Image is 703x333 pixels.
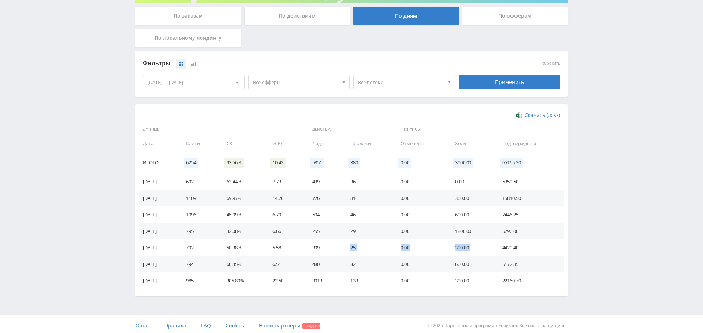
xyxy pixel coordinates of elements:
[393,173,448,190] td: 0.00
[343,206,393,223] td: 46
[448,272,495,289] td: 300.00
[343,135,393,152] td: Продажи
[135,322,150,329] span: О нас
[219,135,265,152] td: CR
[462,7,568,25] div: По офферам
[495,173,564,190] td: 5350.50
[495,223,564,239] td: 5296.00
[201,322,211,329] span: FAQ
[179,239,219,256] td: 792
[393,190,448,206] td: 0.00
[184,158,198,168] span: 6254
[307,123,391,136] span: Действия:
[343,223,393,239] td: 29
[224,158,244,168] span: 93.56%
[219,256,265,272] td: 60.45%
[139,152,179,173] td: Итого:
[164,322,186,329] span: Правила
[139,256,179,272] td: [DATE]
[253,75,339,89] span: Все офферы
[495,272,564,289] td: 22160.70
[270,158,286,168] span: 10.42
[305,173,343,190] td: 439
[219,173,265,190] td: 63.44%
[259,322,300,329] span: Наши партнеры
[245,7,350,25] div: По действиям
[343,256,393,272] td: 32
[398,158,411,168] span: 0.00
[305,239,343,256] td: 399
[495,239,564,256] td: 4420.40
[226,322,244,329] span: Cookies
[139,123,303,136] span: Данные:
[179,272,219,289] td: 985
[453,158,473,168] span: 3900.00
[305,135,343,152] td: Лиды
[219,272,265,289] td: 305.89%
[265,239,305,256] td: 5.58
[139,190,179,206] td: [DATE]
[516,111,522,118] img: xlsx
[393,272,448,289] td: 0.00
[353,7,459,25] div: По дням
[305,272,343,289] td: 3013
[395,123,562,136] span: Финансы:
[343,173,393,190] td: 36
[516,111,560,119] a: Скачать (.xlsx)
[305,206,343,223] td: 504
[265,206,305,223] td: 6.79
[495,206,564,223] td: 7446.25
[265,272,305,289] td: 22.50
[393,135,448,152] td: Отменены
[448,256,495,272] td: 600.00
[305,223,343,239] td: 255
[179,190,219,206] td: 1109
[143,75,244,89] div: [DATE] — [DATE]
[343,190,393,206] td: 81
[448,223,495,239] td: 1800.00
[310,158,324,168] span: 5851
[542,61,560,66] button: сбросить
[219,239,265,256] td: 50.38%
[358,75,444,89] span: Все потоки
[179,173,219,190] td: 692
[448,239,495,256] td: 300.00
[179,206,219,223] td: 1096
[500,158,523,168] span: 65165.20
[219,223,265,239] td: 32.08%
[265,223,305,239] td: 6.66
[448,190,495,206] td: 300.00
[265,190,305,206] td: 14.26
[448,173,495,190] td: 0.00
[305,256,343,272] td: 480
[135,29,241,47] div: По локальному лендингу
[219,206,265,223] td: 45.99%
[393,239,448,256] td: 0.00
[179,223,219,239] td: 795
[265,256,305,272] td: 6.51
[393,256,448,272] td: 0.00
[495,135,564,152] td: Подтверждены
[305,190,343,206] td: 776
[525,112,560,118] span: Скачать (.xlsx)
[265,173,305,190] td: 7.73
[393,223,448,239] td: 0.00
[139,272,179,289] td: [DATE]
[179,135,219,152] td: Клики
[448,135,495,152] td: Холд
[143,58,455,69] div: Фильтры
[393,206,448,223] td: 0.00
[343,239,393,256] td: 25
[348,158,360,168] span: 380
[135,7,241,25] div: По заказам
[459,75,561,89] div: Применить
[302,323,320,329] span: Скидки
[495,190,564,206] td: 15810.50
[139,135,179,152] td: Дата
[495,256,564,272] td: 5172.85
[265,135,305,152] td: eCPC
[343,272,393,289] td: 133
[139,239,179,256] td: [DATE]
[139,173,179,190] td: [DATE]
[139,206,179,223] td: [DATE]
